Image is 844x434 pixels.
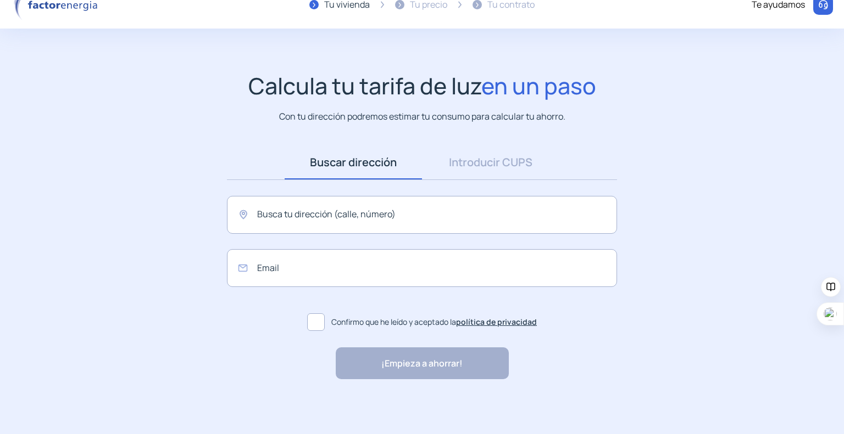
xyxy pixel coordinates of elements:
a: Introducir CUPS [422,145,559,179]
a: política de privacidad [456,317,537,327]
span: Confirmo que he leído y aceptado la [331,316,537,328]
a: Buscar dirección [285,145,422,179]
p: Con tu dirección podremos estimar tu consumo para calcular tu ahorro. [279,110,565,123]
h1: Calcula tu tarifa de luz [248,72,596,99]
span: en un paso [481,70,596,101]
